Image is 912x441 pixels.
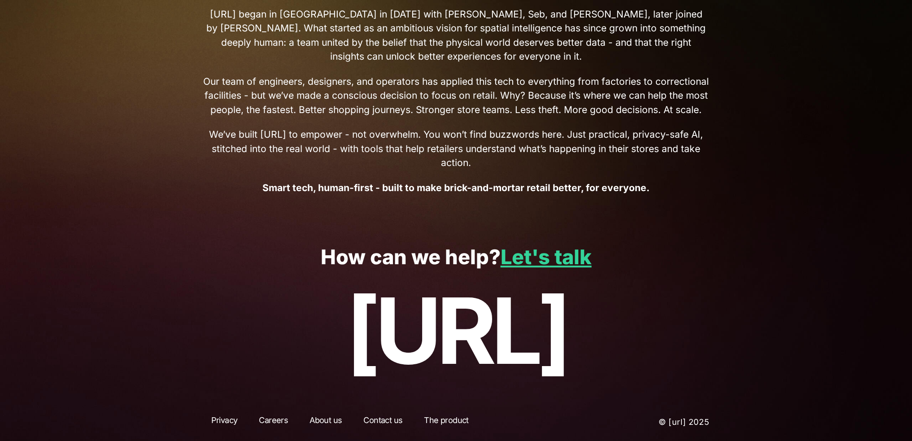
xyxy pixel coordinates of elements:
p: © [URL] 2025 [583,414,710,430]
span: Our team of engineers, designers, and operators has applied this tech to everything from factorie... [203,74,709,117]
a: The product [416,414,476,430]
strong: Smart tech, human-first - built to make brick-and-mortar retail better, for everyone. [262,182,650,193]
a: About us [301,414,350,430]
a: Contact us [355,414,410,430]
span: We’ve built [URL] to empower - not overwhelm. You won’t find buzzwords here. Just practical, priv... [203,127,709,170]
a: Careers [251,414,296,430]
a: Let's talk [501,245,592,269]
span: [URL] began in [GEOGRAPHIC_DATA] in [DATE] with [PERSON_NAME], Seb, and [PERSON_NAME], later join... [203,7,709,64]
p: [URL] [27,279,885,382]
a: Privacy [203,414,246,430]
p: How can we help? [27,246,885,269]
